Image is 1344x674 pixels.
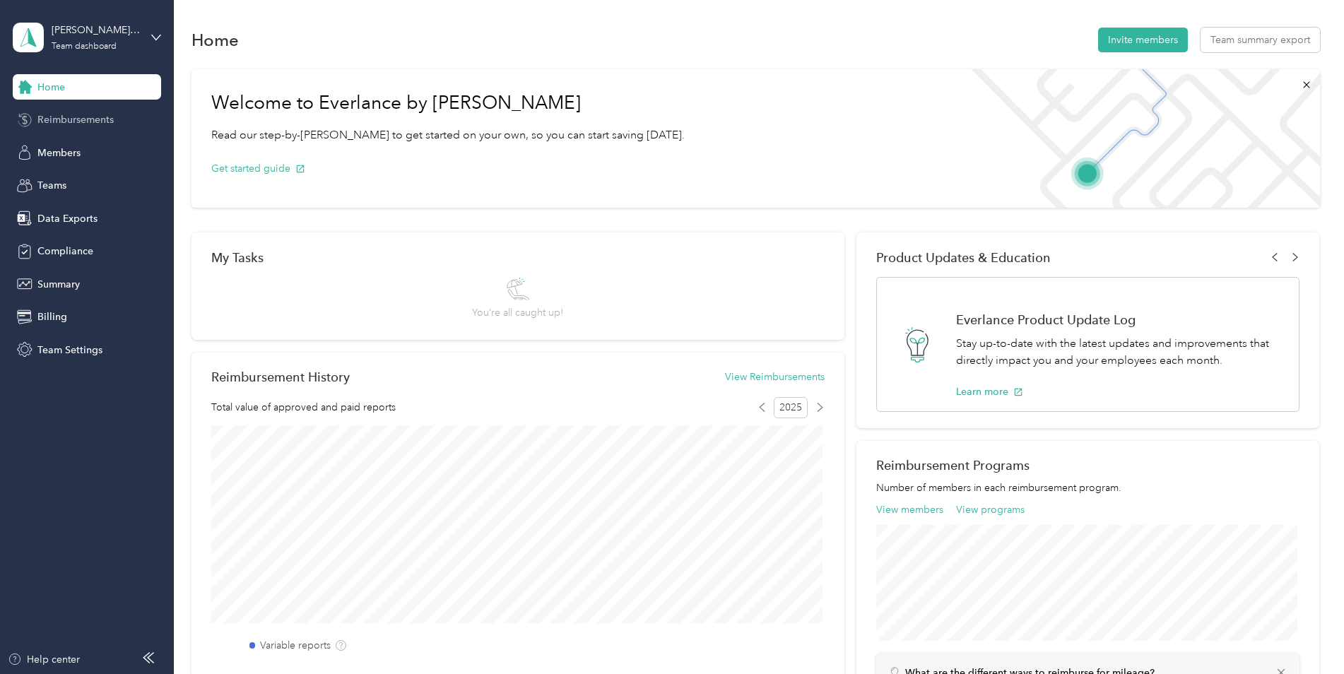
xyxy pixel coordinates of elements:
[211,126,685,144] p: Read our step-by-[PERSON_NAME] to get started on your own, so you can start saving [DATE].
[52,42,117,51] div: Team dashboard
[37,146,81,160] span: Members
[876,250,1051,265] span: Product Updates & Education
[191,32,239,47] h1: Home
[211,92,685,114] h1: Welcome to Everlance by [PERSON_NAME]
[956,335,1284,369] p: Stay up-to-date with the latest updates and improvements that directly impact you and your employ...
[37,244,93,259] span: Compliance
[260,638,331,653] label: Variable reports
[211,369,350,384] h2: Reimbursement History
[211,400,396,415] span: Total value of approved and paid reports
[52,23,140,37] div: [PERSON_NAME]'s Team
[37,112,114,127] span: Reimbursements
[37,343,102,357] span: Team Settings
[1265,595,1344,674] iframe: Everlance-gr Chat Button Frame
[211,250,825,265] div: My Tasks
[876,458,1299,473] h2: Reimbursement Programs
[37,80,65,95] span: Home
[956,384,1023,399] button: Learn more
[211,161,305,176] button: Get started guide
[957,69,1319,208] img: Welcome to everlance
[37,309,67,324] span: Billing
[1201,28,1320,52] button: Team summary export
[1098,28,1188,52] button: Invite members
[472,305,563,320] span: You’re all caught up!
[774,397,808,418] span: 2025
[725,369,825,384] button: View Reimbursements
[876,502,943,517] button: View members
[876,480,1299,495] p: Number of members in each reimbursement program.
[956,312,1284,327] h1: Everlance Product Update Log
[8,652,80,667] button: Help center
[37,277,80,292] span: Summary
[956,502,1025,517] button: View programs
[37,178,66,193] span: Teams
[37,211,98,226] span: Data Exports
